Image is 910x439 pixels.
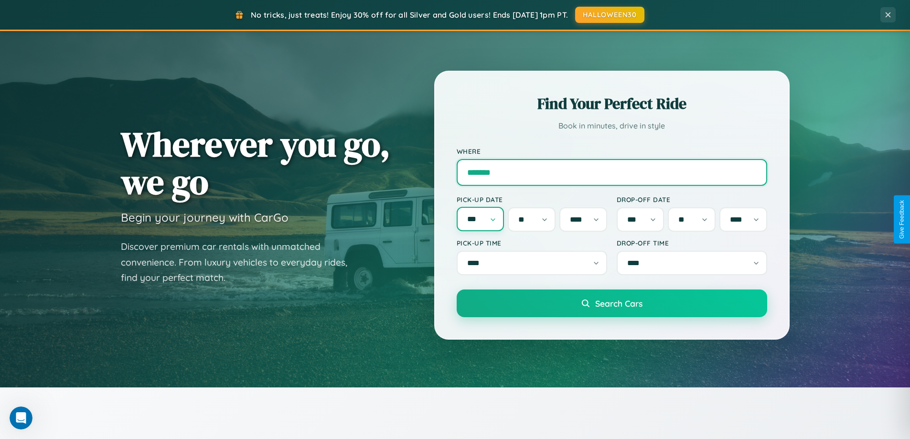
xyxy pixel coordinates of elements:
[899,200,905,239] div: Give Feedback
[10,407,32,429] iframe: Intercom live chat
[617,239,767,247] label: Drop-off Time
[457,147,767,155] label: Where
[617,195,767,203] label: Drop-off Date
[595,298,642,309] span: Search Cars
[457,93,767,114] h2: Find Your Perfect Ride
[121,125,390,201] h1: Wherever you go, we go
[121,239,360,286] p: Discover premium car rentals with unmatched convenience. From luxury vehicles to everyday rides, ...
[457,119,767,133] p: Book in minutes, drive in style
[575,7,644,23] button: HALLOWEEN30
[457,195,607,203] label: Pick-up Date
[457,239,607,247] label: Pick-up Time
[251,10,568,20] span: No tricks, just treats! Enjoy 30% off for all Silver and Gold users! Ends [DATE] 1pm PT.
[121,210,289,225] h3: Begin your journey with CarGo
[457,289,767,317] button: Search Cars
